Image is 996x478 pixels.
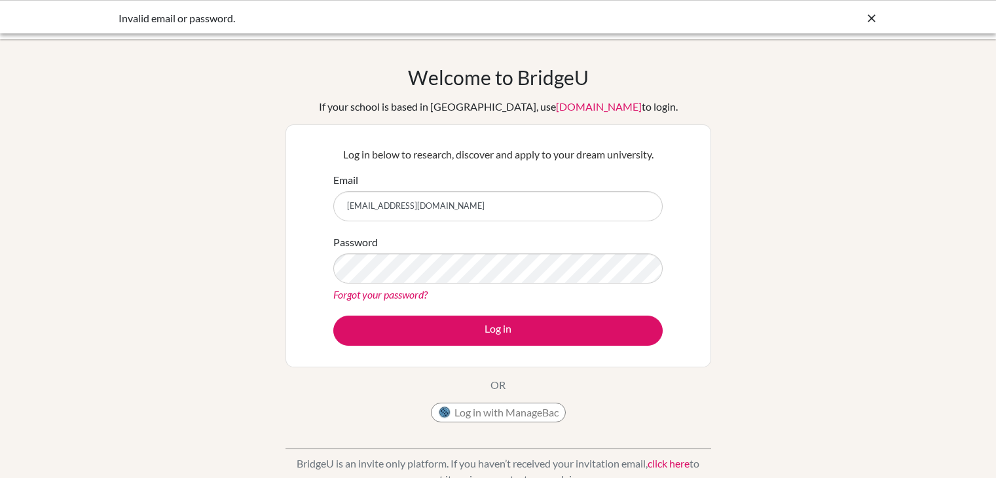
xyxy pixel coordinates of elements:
label: Password [333,234,378,250]
a: Forgot your password? [333,288,428,301]
button: Log in with ManageBac [431,403,566,422]
a: [DOMAIN_NAME] [556,100,642,113]
div: If your school is based in [GEOGRAPHIC_DATA], use to login. [319,99,678,115]
p: OR [490,377,506,393]
label: Email [333,172,358,188]
p: Log in below to research, discover and apply to your dream university. [333,147,663,162]
div: Invalid email or password. [119,10,682,26]
button: Log in [333,316,663,346]
h1: Welcome to BridgeU [408,65,589,89]
a: click here [648,457,690,469]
